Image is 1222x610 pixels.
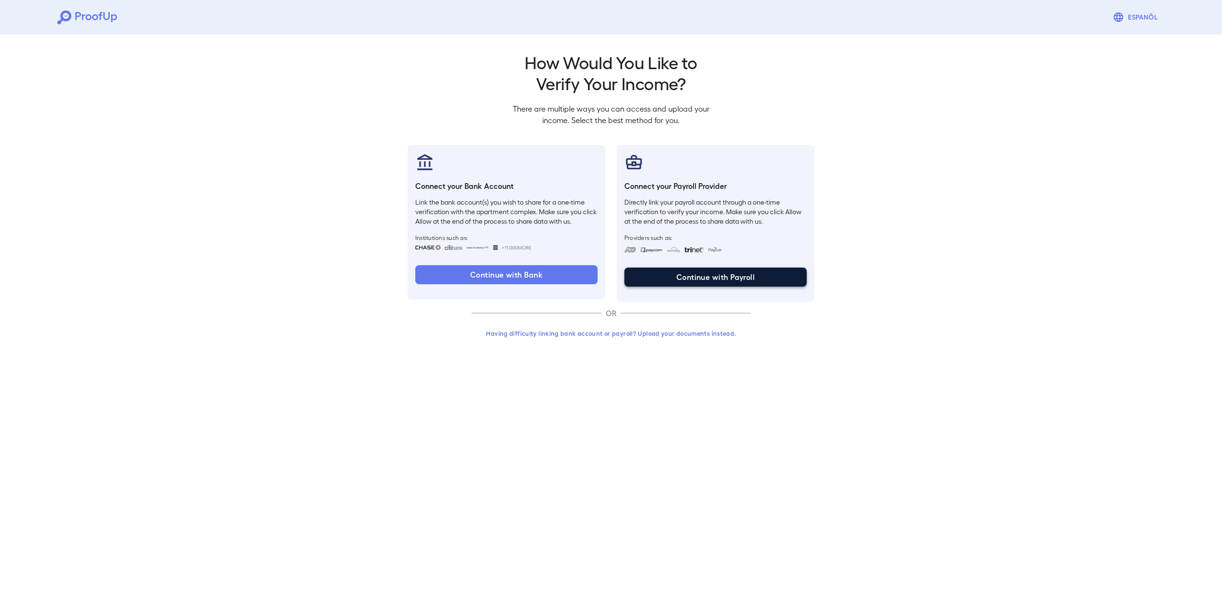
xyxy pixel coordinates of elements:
[493,245,498,250] img: wellsfargo.svg
[624,268,807,287] button: Continue with Payroll
[707,247,722,252] img: paycon.svg
[667,247,681,252] img: workday.svg
[601,308,621,319] p: OR
[505,103,717,126] p: There are multiple ways you can access and upload your income. Select the best method for you.
[444,245,463,250] img: citibank.svg
[505,52,717,93] h2: How Would You Like to Verify Your Income?
[415,234,598,241] span: Institutions such as:
[415,180,598,192] h6: Connect your Bank Account
[624,234,807,241] span: Providers such as:
[624,197,807,226] p: Directly link your payroll account through a one-time verification to verify your income. Make su...
[685,247,704,252] img: trinet.svg
[1109,8,1165,27] button: Espanõl
[466,245,489,250] img: bankOfAmerica.svg
[640,247,663,252] img: paycom.svg
[415,197,598,226] p: Link the bank account(s) you wish to share for a one-time verification with the apartment complex...
[502,244,531,251] span: +11,000 More
[624,247,636,252] img: adp.svg
[624,180,807,192] h6: Connect your Payroll Provider
[415,153,434,172] img: bankAccount.svg
[415,265,598,284] button: Continue with Bank
[624,153,643,172] img: payrollProvider.svg
[472,325,750,342] button: Having difficulty linking bank account or payroll? Upload your documents instead.
[415,245,441,250] img: chase.svg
